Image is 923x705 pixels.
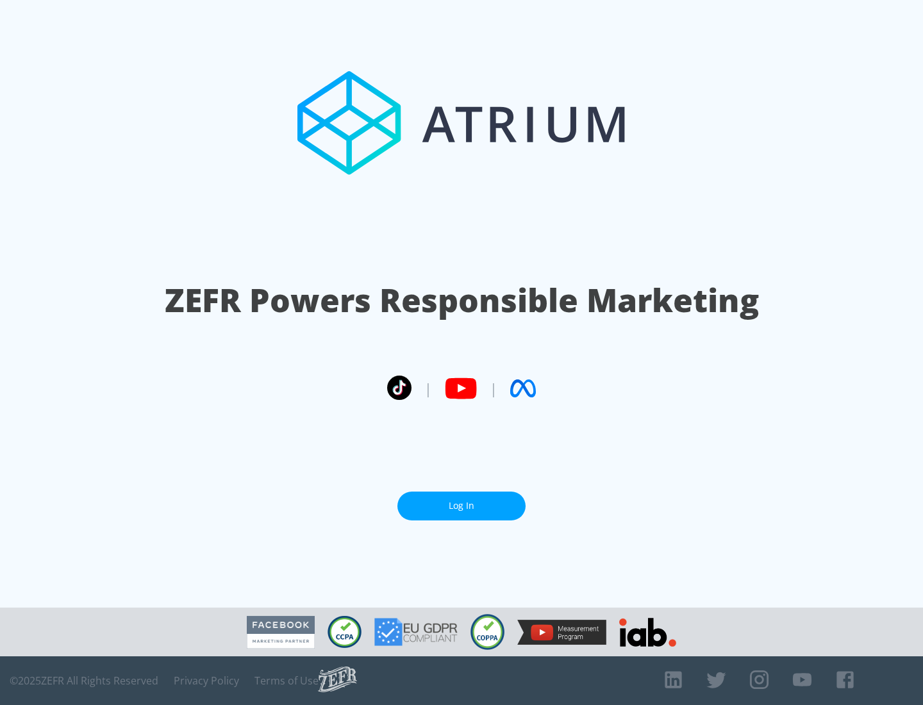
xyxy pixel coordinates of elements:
span: © 2025 ZEFR All Rights Reserved [10,674,158,687]
h1: ZEFR Powers Responsible Marketing [165,278,759,322]
img: GDPR Compliant [374,618,458,646]
img: YouTube Measurement Program [517,620,606,645]
span: | [490,379,497,398]
img: COPPA Compliant [470,614,504,650]
img: CCPA Compliant [328,616,362,648]
span: | [424,379,432,398]
a: Log In [397,492,526,520]
a: Privacy Policy [174,674,239,687]
img: Facebook Marketing Partner [247,616,315,649]
img: IAB [619,618,676,647]
a: Terms of Use [254,674,319,687]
